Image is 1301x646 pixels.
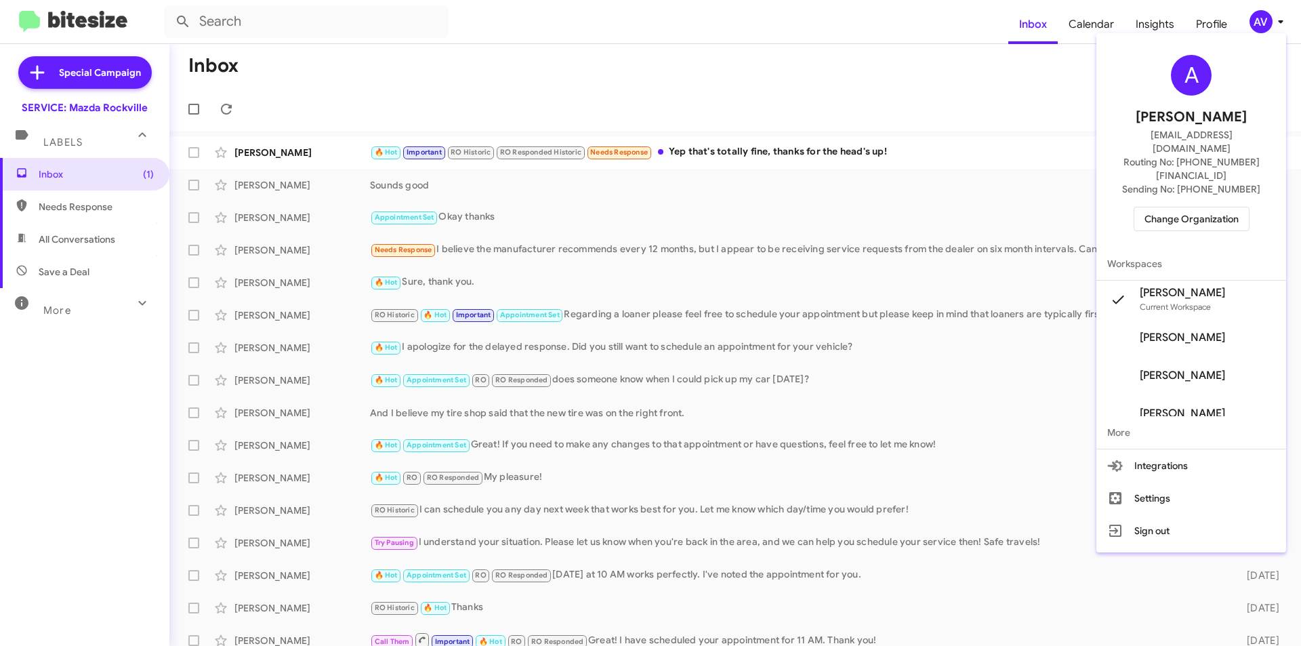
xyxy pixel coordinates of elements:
span: Sending No: [PHONE_NUMBER] [1122,182,1260,196]
div: A [1171,55,1212,96]
span: Change Organization [1144,207,1239,230]
span: [PERSON_NAME] [1140,369,1225,382]
span: Workspaces [1096,247,1286,280]
span: [PERSON_NAME] [1140,407,1225,420]
button: Integrations [1096,449,1286,482]
span: [PERSON_NAME] [1140,286,1225,300]
span: [PERSON_NAME] [1140,331,1225,344]
span: More [1096,416,1286,449]
span: [PERSON_NAME] [1136,106,1247,128]
button: Sign out [1096,514,1286,547]
span: [EMAIL_ADDRESS][DOMAIN_NAME] [1113,128,1270,155]
span: Current Workspace [1140,302,1211,312]
button: Settings [1096,482,1286,514]
button: Change Organization [1134,207,1250,231]
span: Routing No: [PHONE_NUMBER][FINANCIAL_ID] [1113,155,1270,182]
